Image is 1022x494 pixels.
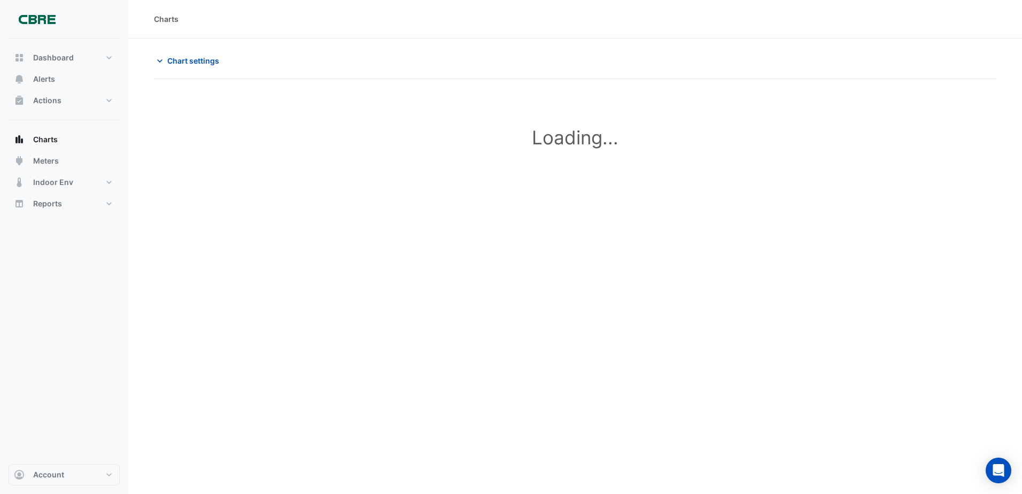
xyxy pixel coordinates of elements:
span: Actions [33,95,61,106]
button: Dashboard [9,47,120,68]
app-icon: Dashboard [14,52,25,63]
span: Dashboard [33,52,74,63]
button: Chart settings [154,51,226,70]
div: Open Intercom Messenger [986,458,1011,483]
app-icon: Meters [14,156,25,166]
span: Reports [33,198,62,209]
div: Charts [154,13,179,25]
app-icon: Actions [14,95,25,106]
span: Indoor Env [33,177,73,188]
app-icon: Indoor Env [14,177,25,188]
h1: Loading... [177,126,973,149]
button: Actions [9,90,120,111]
span: Alerts [33,74,55,84]
button: Reports [9,193,120,214]
span: Meters [33,156,59,166]
span: Account [33,469,64,480]
app-icon: Reports [14,198,25,209]
img: Company Logo [13,9,61,30]
button: Indoor Env [9,172,120,193]
button: Meters [9,150,120,172]
button: Alerts [9,68,120,90]
span: Charts [33,134,58,145]
button: Account [9,464,120,485]
app-icon: Charts [14,134,25,145]
app-icon: Alerts [14,74,25,84]
span: Chart settings [167,55,219,66]
button: Charts [9,129,120,150]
